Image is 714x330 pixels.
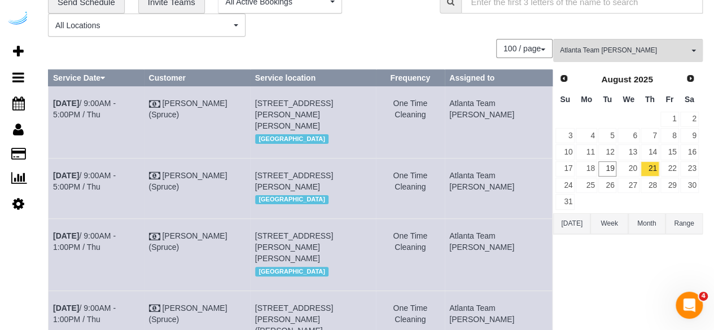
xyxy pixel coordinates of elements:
[376,158,445,218] td: Frequency
[445,219,553,291] td: Assigned to
[617,161,639,177] a: 20
[660,144,679,160] a: 15
[53,231,79,240] b: [DATE]
[144,70,250,86] th: Customer
[48,14,246,37] button: All Locations
[665,95,673,104] span: Friday
[556,71,572,87] a: Prev
[144,219,250,291] td: Customer
[603,95,612,104] span: Tuesday
[660,178,679,193] a: 29
[250,86,376,158] td: Service location
[553,213,590,234] button: [DATE]
[255,134,329,143] span: [GEOGRAPHIC_DATA]
[555,144,575,160] a: 10
[633,74,652,84] span: 2025
[255,231,333,263] span: [STREET_ADDRESS][PERSON_NAME][PERSON_NAME]
[699,292,708,301] span: 4
[680,161,699,177] a: 23
[53,99,116,119] a: [DATE]/ 9:00AM - 5:00PM / Thu
[255,192,371,207] div: Location
[660,112,679,127] a: 1
[576,144,597,160] a: 11
[598,161,617,177] a: 19
[144,86,250,158] td: Customer
[680,144,699,160] a: 16
[598,144,617,160] a: 12
[148,100,160,108] i: Check Payment
[53,303,116,324] a: [DATE]/ 9:00AM - 1:00PM / Thu
[7,11,29,27] img: Automaid Logo
[148,305,160,313] i: Check Payment
[497,39,553,58] nav: Pagination navigation
[676,292,703,319] iframe: Intercom live chat
[598,178,617,193] a: 26
[53,99,79,108] b: [DATE]
[255,267,329,276] span: [GEOGRAPHIC_DATA]
[49,70,144,86] th: Service Date
[641,178,659,193] a: 28
[641,128,659,143] a: 7
[559,74,568,83] span: Prev
[53,303,79,313] b: [DATE]
[144,158,250,218] td: Customer
[53,231,116,252] a: [DATE]/ 9:00AM - 1:00PM / Thu
[576,128,597,143] a: 4
[49,219,144,291] td: Schedule date
[686,74,695,83] span: Next
[255,99,333,130] span: [STREET_ADDRESS][PERSON_NAME][PERSON_NAME]
[553,39,703,56] ol: All Teams
[445,86,553,158] td: Assigned to
[49,86,144,158] td: Schedule date
[601,74,631,84] span: August
[576,178,597,193] a: 25
[598,128,617,143] a: 5
[555,178,575,193] a: 24
[376,86,445,158] td: Frequency
[617,128,639,143] a: 6
[148,231,227,252] a: [PERSON_NAME] (Spruce)
[445,70,553,86] th: Assigned to
[590,213,628,234] button: Week
[255,171,333,191] span: [STREET_ADDRESS][PERSON_NAME]
[641,161,659,177] a: 21
[53,171,116,191] a: [DATE]/ 9:00AM - 5:00PM / Thu
[376,219,445,291] td: Frequency
[148,172,160,180] i: Check Payment
[560,95,570,104] span: Sunday
[53,171,79,180] b: [DATE]
[555,128,575,143] a: 3
[255,131,371,146] div: Location
[55,20,231,31] span: All Locations
[680,112,699,127] a: 2
[496,39,553,58] button: 100 / page
[641,144,659,160] a: 14
[617,144,639,160] a: 13
[560,46,689,55] span: Atlanta Team [PERSON_NAME]
[445,158,553,218] td: Assigned to
[250,219,376,291] td: Service location
[617,178,639,193] a: 27
[148,303,227,324] a: [PERSON_NAME] (Spruce)
[148,233,160,241] i: Check Payment
[581,95,592,104] span: Monday
[576,161,597,177] a: 18
[555,194,575,209] a: 31
[685,95,694,104] span: Saturday
[148,99,227,119] a: [PERSON_NAME] (Spruce)
[660,161,679,177] a: 22
[376,70,445,86] th: Frequency
[250,158,376,218] td: Service location
[623,95,634,104] span: Wednesday
[250,70,376,86] th: Service location
[680,128,699,143] a: 9
[553,39,703,62] button: Atlanta Team [PERSON_NAME]
[665,213,703,234] button: Range
[682,71,698,87] a: Next
[255,264,371,279] div: Location
[148,171,227,191] a: [PERSON_NAME] (Spruce)
[49,158,144,218] td: Schedule date
[680,178,699,193] a: 30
